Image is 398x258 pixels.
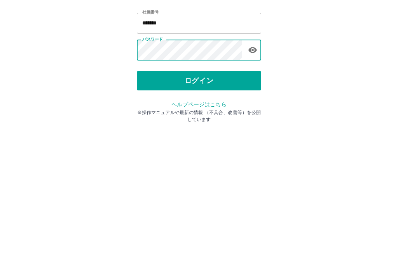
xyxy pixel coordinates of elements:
h2: ログイン [174,49,225,64]
label: パスワード [142,100,163,106]
button: ログイン [137,134,261,154]
p: ※操作マニュアルや最新の情報 （不具合、改善等）を公開しています [137,172,261,186]
a: ヘルプページはこちら [171,164,226,171]
label: 社員番号 [142,73,159,78]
